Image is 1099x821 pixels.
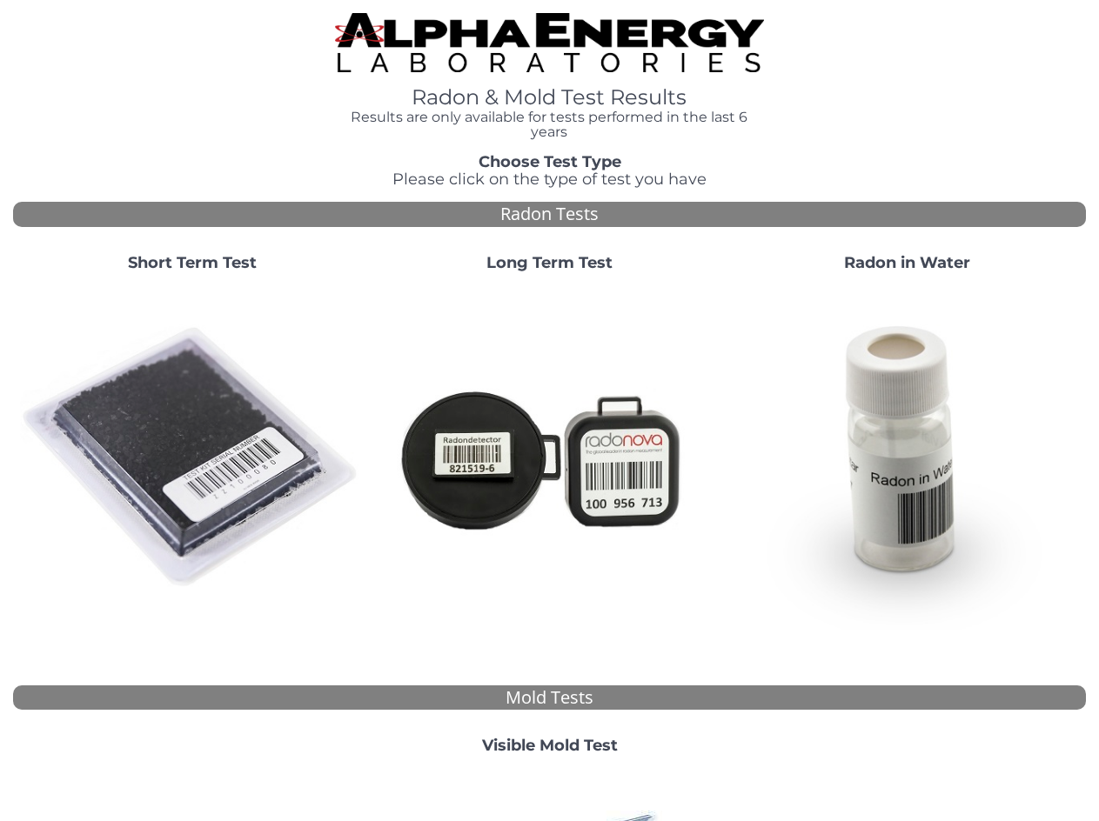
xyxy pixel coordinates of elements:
strong: Visible Mold Test [482,736,618,755]
img: Radtrak2vsRadtrak3.jpg [378,286,721,630]
strong: Long Term Test [486,253,613,272]
div: Mold Tests [13,685,1086,711]
img: RadoninWater.jpg [735,286,1079,630]
img: TightCrop.jpg [335,13,764,72]
strong: Short Term Test [128,253,257,272]
h1: Radon & Mold Test Results [335,86,764,109]
strong: Radon in Water [844,253,970,272]
strong: Choose Test Type [479,152,621,171]
h4: Results are only available for tests performed in the last 6 years [335,110,764,140]
span: Please click on the type of test you have [392,170,707,189]
div: Radon Tests [13,202,1086,227]
img: ShortTerm.jpg [20,286,364,630]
